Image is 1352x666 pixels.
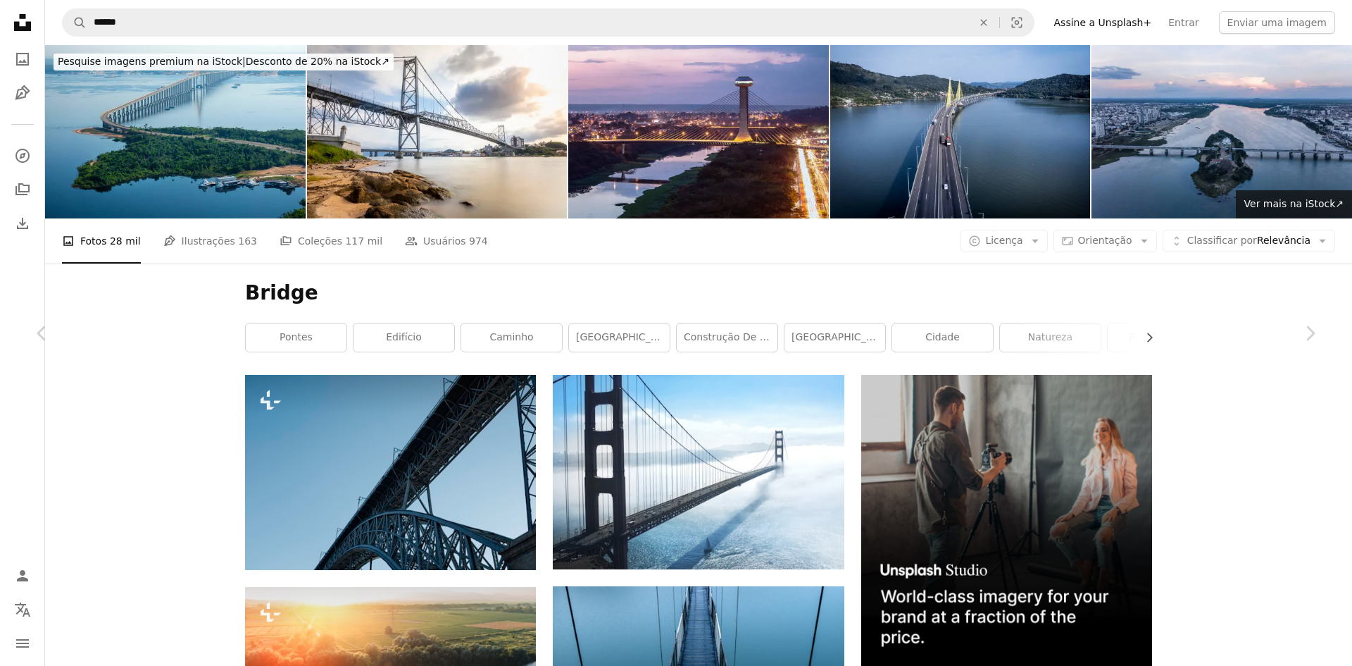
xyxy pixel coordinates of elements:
[861,375,1152,666] img: file-1715651741414-859baba4300dimage
[1160,11,1207,34] a: Entrar
[238,233,257,249] span: 163
[784,323,885,352] a: [GEOGRAPHIC_DATA]
[553,466,844,479] a: Golden Gate Bridge, São Francisco Califórnia
[1000,323,1101,352] a: natureza
[245,466,536,479] a: um avião voando sobre uma ponte em um dia claro
[892,323,993,352] a: cidade
[1187,235,1257,246] span: Classificar por
[1078,235,1132,246] span: Orientação
[1187,234,1310,248] span: Relevância
[8,629,37,658] button: Menu
[960,230,1047,252] button: Licença
[1053,230,1157,252] button: Orientação
[1108,323,1208,352] a: Ponte Velha
[1091,45,1352,218] img: Ponte que liga Petrolina (Pernambuco), Juazeiro (Bahia) e Ilha do Fogo.
[8,142,37,170] a: Explorar
[1137,323,1152,352] button: rolar lista para a direita
[469,233,488,249] span: 974
[8,596,37,624] button: Idioma
[45,45,306,218] img: Jornalista Phelippe de Melo ponte em Manaus
[1267,266,1352,401] a: Próximo
[568,45,829,218] img: Ponte futurista
[8,562,37,590] a: Entrar / Cadastrar-se
[245,280,1152,306] h1: Bridge
[1219,11,1335,34] button: Enviar uma imagem
[8,209,37,238] a: Histórico de downloads
[1000,9,1034,36] button: Pesquisa visual
[245,375,536,570] img: um avião voando sobre uma ponte em um dia claro
[280,218,382,264] a: Coleções 117 mil
[461,323,562,352] a: caminho
[58,56,389,67] span: Desconto de 20% na iStock ↗
[405,218,488,264] a: Usuários 974
[8,175,37,204] a: Coleções
[569,323,670,352] a: [GEOGRAPHIC_DATA]
[63,9,87,36] button: Pesquise na Unsplash
[246,323,346,352] a: Pontes
[1244,198,1344,209] span: Ver mais na iStock ↗
[8,45,37,73] a: Fotos
[677,323,777,352] a: Construção de pontes
[345,233,382,249] span: 117 mil
[163,218,257,264] a: Ilustrações 163
[830,45,1091,218] img: Ponte de cabos Anita Garibaldi
[45,45,402,79] a: Pesquise imagens premium na iStock|Desconto de 20% na iStock↗
[968,9,999,36] button: Limpar
[553,375,844,569] img: Golden Gate Bridge, São Francisco Califórnia
[1163,230,1335,252] button: Classificar porRelevância
[8,79,37,107] a: Ilustrações
[58,56,246,67] span: Pesquise imagens premium na iStock |
[985,235,1022,246] span: Licença
[62,8,1034,37] form: Pesquise conteúdo visual em todo o site
[1046,11,1160,34] a: Assine a Unsplash+
[307,45,568,218] img: Longa exposição Ponte Hercilio Luz ao nascer do sol, Florianópolis, Brasil
[1236,190,1352,218] a: Ver mais na iStock↗
[353,323,454,352] a: edifício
